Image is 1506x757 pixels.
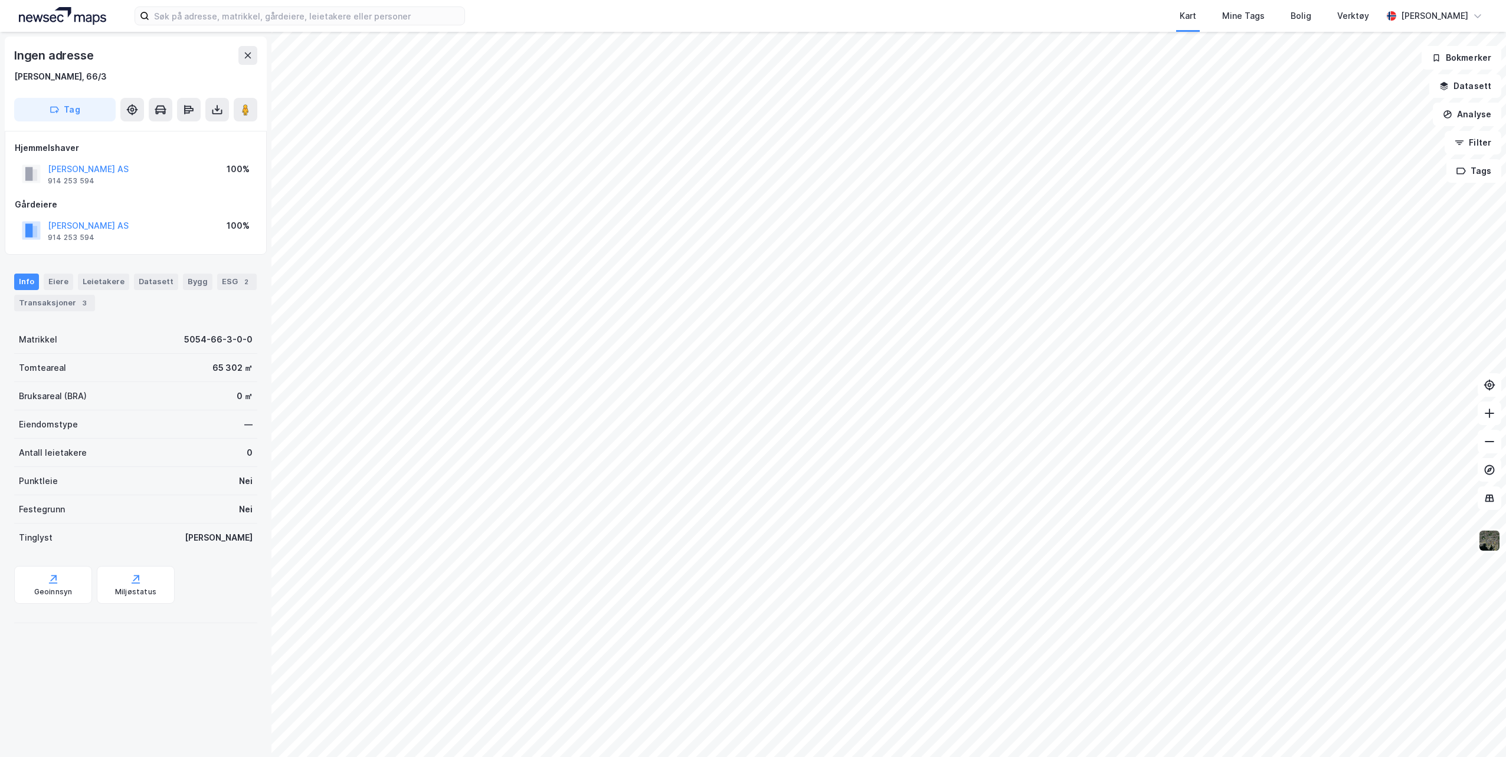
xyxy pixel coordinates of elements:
div: 914 253 594 [48,233,94,242]
img: 9k= [1478,529,1501,552]
div: Bruksareal (BRA) [19,389,87,403]
div: [PERSON_NAME] [185,531,253,545]
button: Bokmerker [1422,46,1501,70]
div: 100% [227,162,250,176]
button: Tag [14,98,116,121]
div: [PERSON_NAME], 66/3 [14,70,107,84]
div: Hjemmelshaver [15,141,257,155]
div: Transaksjoner [14,295,95,311]
div: Punktleie [19,474,58,488]
div: Gårdeiere [15,198,257,212]
div: 0 [247,446,253,460]
button: Datasett [1429,74,1501,98]
div: Geoinnsyn [34,587,73,597]
div: 100% [227,219,250,233]
div: 5054-66-3-0-0 [184,333,253,347]
div: Miljøstatus [115,587,156,597]
img: logo.a4113a55bc3d86da70a041830d287a7e.svg [19,7,106,25]
iframe: Chat Widget [1447,700,1506,757]
div: Nei [239,474,253,488]
button: Analyse [1433,103,1501,126]
input: Søk på adresse, matrikkel, gårdeiere, leietakere eller personer [149,7,464,25]
button: Tags [1446,159,1501,183]
div: Datasett [134,274,178,290]
div: 3 [78,297,90,309]
div: Verktøy [1337,9,1369,23]
div: Eiendomstype [19,417,78,432]
div: Matrikkel [19,333,57,347]
div: [PERSON_NAME] [1401,9,1468,23]
div: Ingen adresse [14,46,96,65]
div: 65 302 ㎡ [212,361,253,375]
div: Antall leietakere [19,446,87,460]
div: Kart [1180,9,1196,23]
div: Mine Tags [1222,9,1265,23]
div: Eiere [44,274,73,290]
div: ESG [217,274,257,290]
div: Festegrunn [19,502,65,516]
div: Leietakere [78,274,129,290]
div: Info [14,274,39,290]
div: Bygg [183,274,212,290]
button: Filter [1445,131,1501,154]
div: — [244,417,253,432]
div: Nei [239,502,253,516]
div: 914 253 594 [48,176,94,186]
div: 2 [240,276,252,288]
div: Tinglyst [19,531,53,545]
div: Bolig [1291,9,1311,23]
div: Tomteareal [19,361,66,375]
div: 0 ㎡ [237,389,253,403]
